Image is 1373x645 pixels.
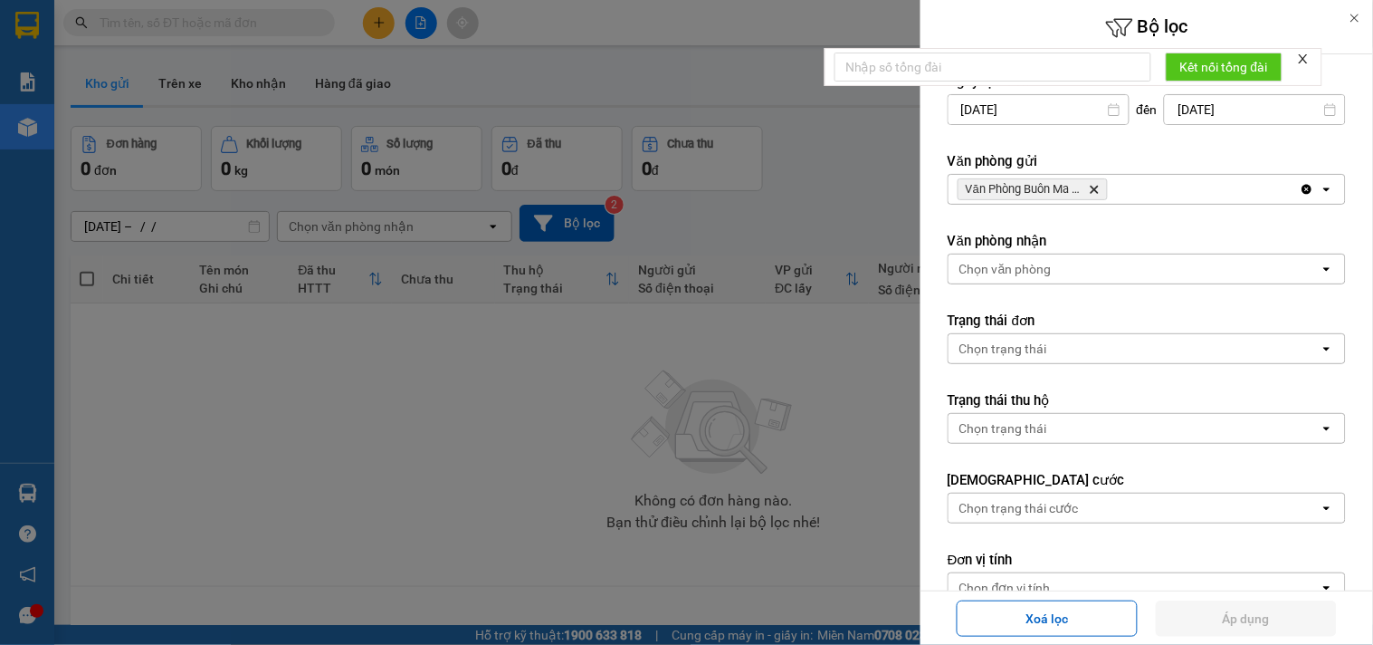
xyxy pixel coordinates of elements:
svg: open [1320,501,1334,515]
label: [DEMOGRAPHIC_DATA] cước [948,471,1346,489]
svg: Clear all [1300,182,1314,197]
input: Selected Văn Phòng Buôn Ma Thuột. [1111,180,1113,198]
span: Văn Phòng Buôn Ma Thuột, close by backspace [958,178,1108,200]
svg: open [1320,421,1334,436]
svg: open [1320,342,1334,356]
div: Chọn đơn vị tính [959,579,1051,597]
svg: Delete [1089,184,1100,195]
span: Kết nối tổng đài [1180,57,1268,77]
label: Văn phòng nhận [948,232,1346,250]
svg: open [1320,262,1334,276]
button: Áp dụng [1156,601,1337,637]
label: Trạng thái thu hộ [948,391,1346,409]
label: Đơn vị tính [948,551,1346,569]
svg: open [1320,581,1334,595]
svg: open [1320,182,1334,197]
button: Kết nối tổng đài [1166,53,1282,82]
div: Chọn trạng thái [959,340,1047,358]
input: Nhập số tổng đài [834,53,1151,82]
input: Select a date. [949,95,1129,124]
div: Chọn văn phòng [959,260,1052,278]
div: Chọn trạng thái cước [959,499,1079,517]
div: Chọn trạng thái [959,419,1047,438]
button: Xoá lọc [957,601,1138,637]
label: Văn phòng gửi [948,152,1346,170]
span: đến [1137,101,1158,119]
span: Văn Phòng Buôn Ma Thuột [966,182,1082,197]
label: Trạng thái đơn [948,312,1346,330]
input: Select a date. [1165,95,1345,124]
h6: Bộ lọc [920,14,1373,42]
span: close [1297,53,1310,65]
